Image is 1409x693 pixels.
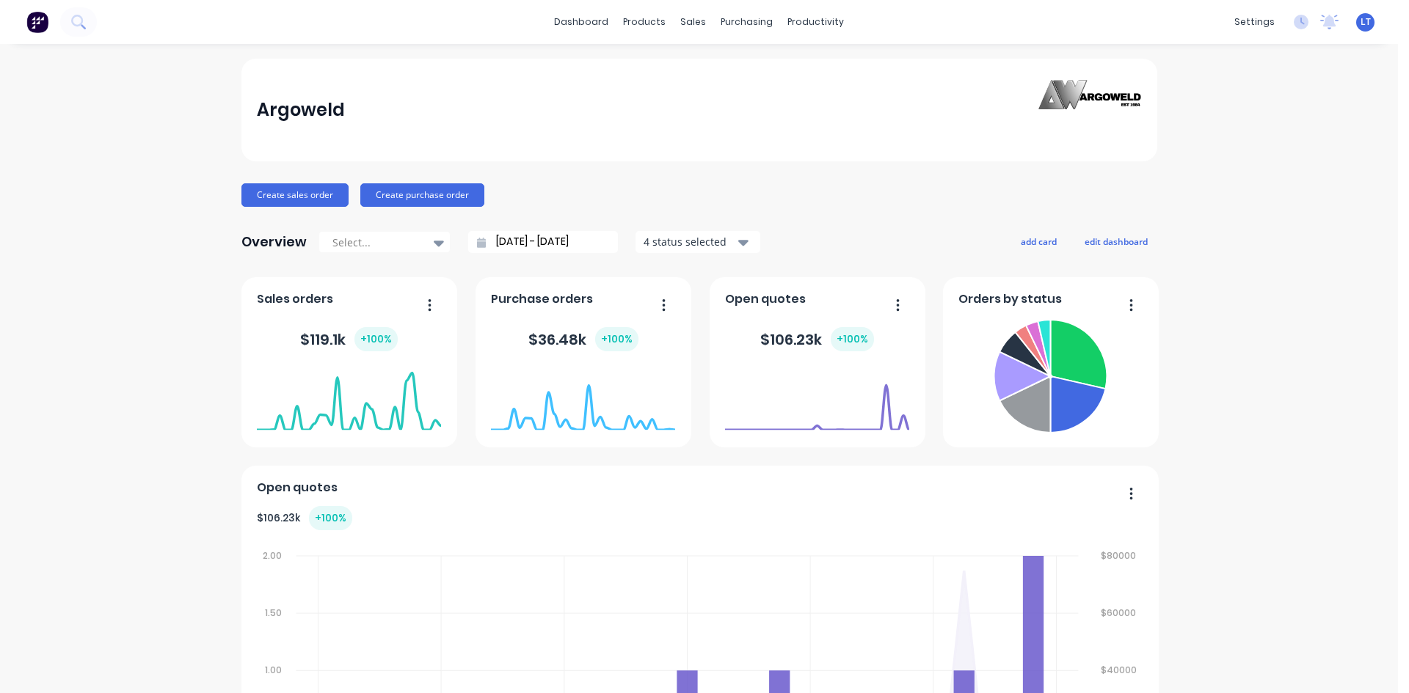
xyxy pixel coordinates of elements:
[265,606,282,619] tspan: 1.50
[636,231,760,253] button: 4 status selected
[1227,11,1282,33] div: settings
[831,327,874,351] div: + 100 %
[241,183,349,207] button: Create sales order
[491,290,593,308] span: Purchase orders
[1038,80,1141,141] img: Argoweld
[673,11,713,33] div: sales
[1011,232,1066,251] button: add card
[1102,606,1137,619] tspan: $60000
[547,11,616,33] a: dashboard
[616,11,673,33] div: products
[713,11,780,33] div: purchasing
[241,227,307,257] div: Overview
[354,327,398,351] div: + 100 %
[300,327,398,351] div: $ 119.1k
[257,290,333,308] span: Sales orders
[309,506,352,530] div: + 100 %
[780,11,851,33] div: productivity
[360,183,484,207] button: Create purchase order
[760,327,874,351] div: $ 106.23k
[1361,15,1371,29] span: LT
[1102,549,1137,562] tspan: $80000
[257,506,352,530] div: $ 106.23k
[257,95,345,125] div: Argoweld
[595,327,638,351] div: + 100 %
[265,664,282,676] tspan: 1.00
[263,549,282,562] tspan: 2.00
[26,11,48,33] img: Factory
[644,234,736,249] div: 4 status selected
[725,290,806,308] span: Open quotes
[1102,664,1138,676] tspan: $40000
[1075,232,1157,251] button: edit dashboard
[958,290,1062,308] span: Orders by status
[528,327,638,351] div: $ 36.48k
